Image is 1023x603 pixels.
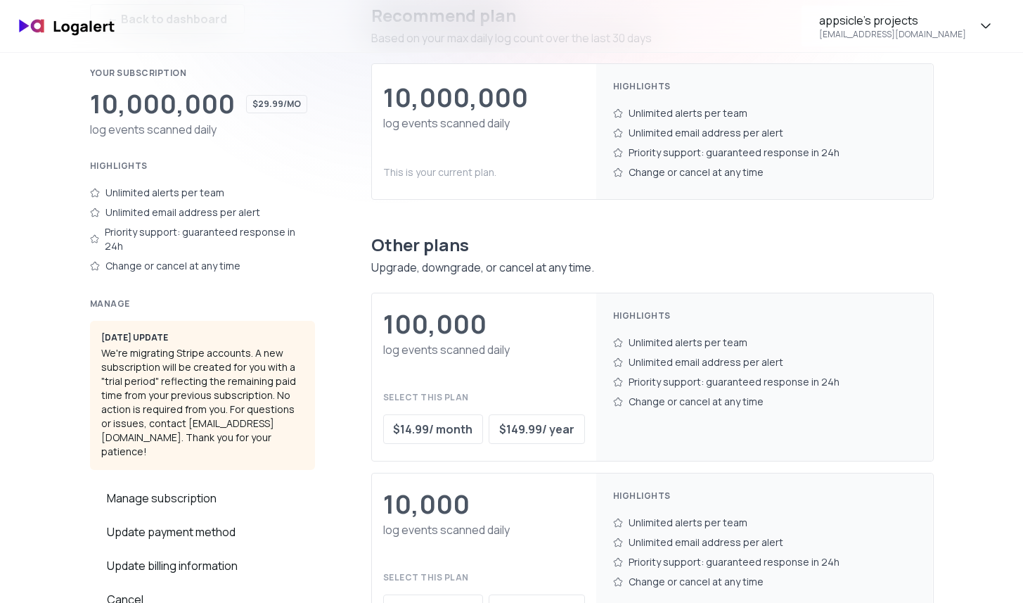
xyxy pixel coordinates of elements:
div: $29.99/mo [246,95,307,113]
div: log events scanned daily [383,341,585,358]
div: Highlights [90,160,315,172]
div: Change or cancel at any time [613,163,916,182]
div: Highlights [613,490,916,502]
div: [EMAIL_ADDRESS][DOMAIN_NAME] [819,29,966,40]
div: Select this plan [383,572,585,583]
div: Unlimited email address per alert [613,123,916,143]
div: Upgrade, downgrade, or cancel at any time. [371,259,934,276]
div: $ 14.99 / month [393,421,472,438]
div: $ 149.99 / year [499,421,574,438]
div: Select this plan [383,392,585,403]
div: Unlimited email address per alert [613,353,916,372]
div: 10,000 [383,490,470,519]
div: Priority support: guaranteed response in 24h [613,552,916,572]
div: appsicle's projects [819,12,918,29]
div: Priority support: guaranteed response in 24h [613,143,916,163]
div: Your subscription [90,68,315,79]
div: We're migrating Stripe accounts. A new subscription will be created for you with a "trial period"... [90,321,315,470]
div: 10,000,000 [90,90,235,118]
button: $14.99/ month [383,414,483,444]
div: Priority support: guaranteed response in 24h [613,372,916,392]
div: Manage [90,298,315,310]
div: Unlimited alerts per team [90,183,315,203]
div: Change or cancel at any time [90,256,315,276]
div: Change or cancel at any time [613,572,916,592]
img: logo [11,10,124,43]
div: Other plans [371,234,934,256]
button: appsicle's projects[EMAIL_ADDRESS][DOMAIN_NAME] [802,6,1012,46]
div: Priority support: guaranteed response in 24h [90,222,315,256]
div: log events scanned daily [383,521,585,538]
div: Unlimited alerts per team [613,333,916,353]
div: [DATE] update [101,332,304,343]
div: Unlimited alerts per team [613,513,916,533]
div: Unlimited alerts per team [613,103,916,123]
div: Unlimited email address per alert [90,203,315,222]
div: log events scanned daily [90,121,315,138]
div: log events scanned daily [383,115,585,132]
div: Highlights [613,81,916,92]
div: This is your current plan. [383,165,585,179]
a: Update payment method [90,515,315,549]
div: Highlights [613,310,916,322]
a: Update billing information [90,549,315,583]
div: 100,000 [383,310,487,338]
button: $149.99/ year [489,414,585,444]
div: Unlimited email address per alert [613,533,916,552]
div: 10,000,000 [383,84,528,112]
a: Manage subscription [90,481,315,515]
div: Change or cancel at any time [613,392,916,412]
